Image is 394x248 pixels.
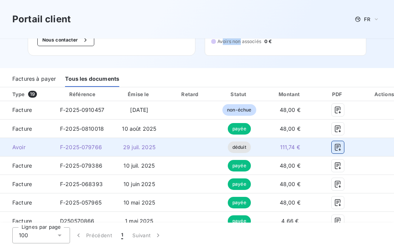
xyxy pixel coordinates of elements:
[60,107,104,113] span: F-2025-0910457
[125,218,154,224] span: 1 mai 2025
[28,91,37,98] span: 19
[264,38,272,45] span: 0 €
[6,217,48,225] span: Facture
[217,38,261,45] span: Avoirs non associés
[117,227,128,243] button: 1
[124,162,155,169] span: 10 juil. 2025
[69,91,95,97] div: Référence
[280,199,301,206] span: 48,00 €
[6,125,48,133] span: Facture
[19,231,28,239] span: 100
[70,227,117,243] button: Précédent
[8,90,52,98] div: Type
[265,90,315,98] div: Montant
[128,227,167,243] button: Suivant
[121,231,123,239] span: 1
[6,180,48,188] span: Facture
[130,107,148,113] span: [DATE]
[280,144,300,150] span: 111,74 €
[122,125,156,132] span: 10 août 2025
[60,218,95,224] span: D250570866
[12,12,71,26] h3: Portail client
[65,71,119,87] div: Tous les documents
[222,104,256,116] span: non-échue
[228,197,251,208] span: payée
[6,143,48,151] span: Avoir
[124,181,155,187] span: 10 juin 2025
[6,199,48,206] span: Facture
[60,181,103,187] span: F-2025-068393
[60,144,102,150] span: F-2025-079766
[280,162,301,169] span: 48,00 €
[60,162,102,169] span: F-2025-079386
[228,141,251,153] span: déduit
[217,90,262,98] div: Statut
[167,90,214,98] div: Retard
[318,90,357,98] div: PDF
[280,107,301,113] span: 48,00 €
[228,178,251,190] span: payée
[281,218,299,224] span: 4,66 €
[228,160,251,171] span: payée
[114,90,164,98] div: Émise le
[6,162,48,170] span: Facture
[280,125,301,132] span: 48,00 €
[12,71,56,87] div: Factures à payer
[228,215,251,227] span: payée
[280,181,301,187] span: 48,00 €
[364,16,370,22] span: FR
[123,144,155,150] span: 29 juil. 2025
[60,125,104,132] span: F-2025-0810018
[124,199,155,206] span: 10 mai 2025
[37,34,94,46] button: Nous contacter
[60,199,102,206] span: F-2025-057965
[228,123,251,135] span: payée
[6,106,48,114] span: Facture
